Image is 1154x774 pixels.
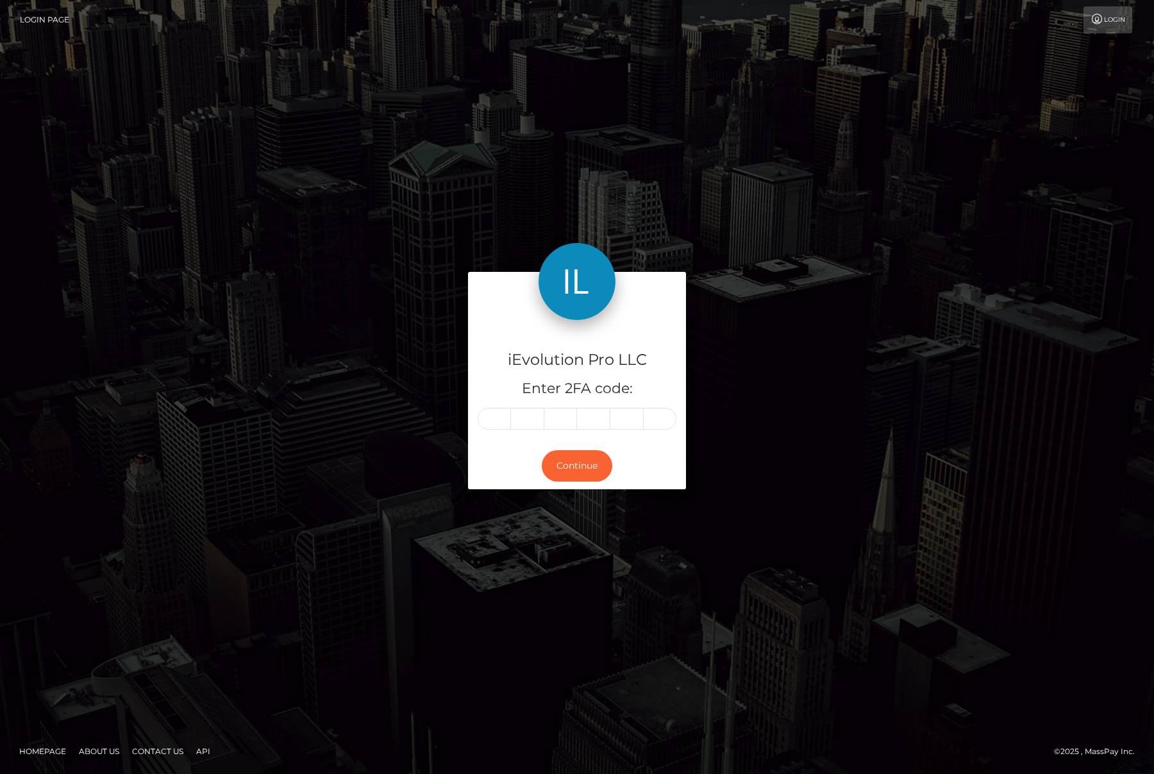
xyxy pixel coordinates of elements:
[20,6,69,33] a: Login Page
[74,741,124,761] a: About Us
[127,741,188,761] a: Contact Us
[14,741,71,761] a: Homepage
[542,450,612,482] button: Continue
[1054,745,1144,759] div: © 2025 , MassPay Inc.
[478,379,676,399] h5: Enter 2FA code:
[539,243,615,320] img: iEvolution Pro LLC
[191,741,215,761] a: API
[1083,6,1132,33] a: Login
[478,349,676,371] h4: iEvolution Pro LLC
